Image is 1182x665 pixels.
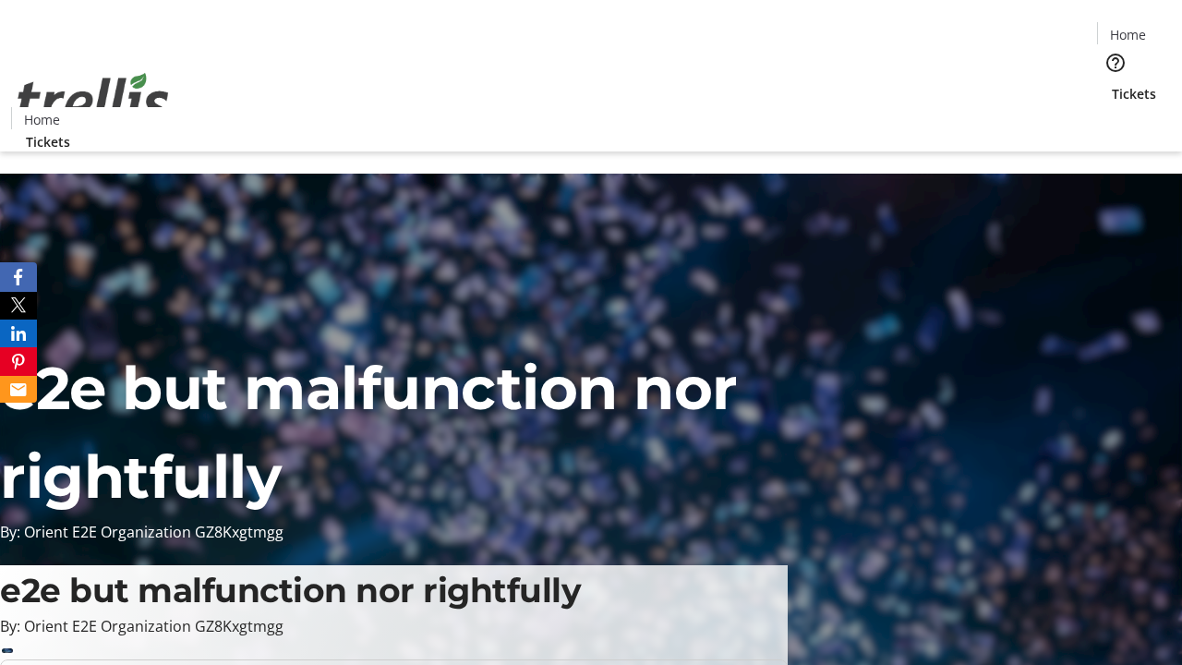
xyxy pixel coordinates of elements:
[26,132,70,151] span: Tickets
[1097,44,1134,81] button: Help
[11,132,85,151] a: Tickets
[24,110,60,129] span: Home
[1112,84,1156,103] span: Tickets
[1110,25,1146,44] span: Home
[12,110,71,129] a: Home
[11,53,175,145] img: Orient E2E Organization GZ8Kxgtmgg's Logo
[1098,25,1157,44] a: Home
[1097,84,1171,103] a: Tickets
[1097,103,1134,140] button: Cart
